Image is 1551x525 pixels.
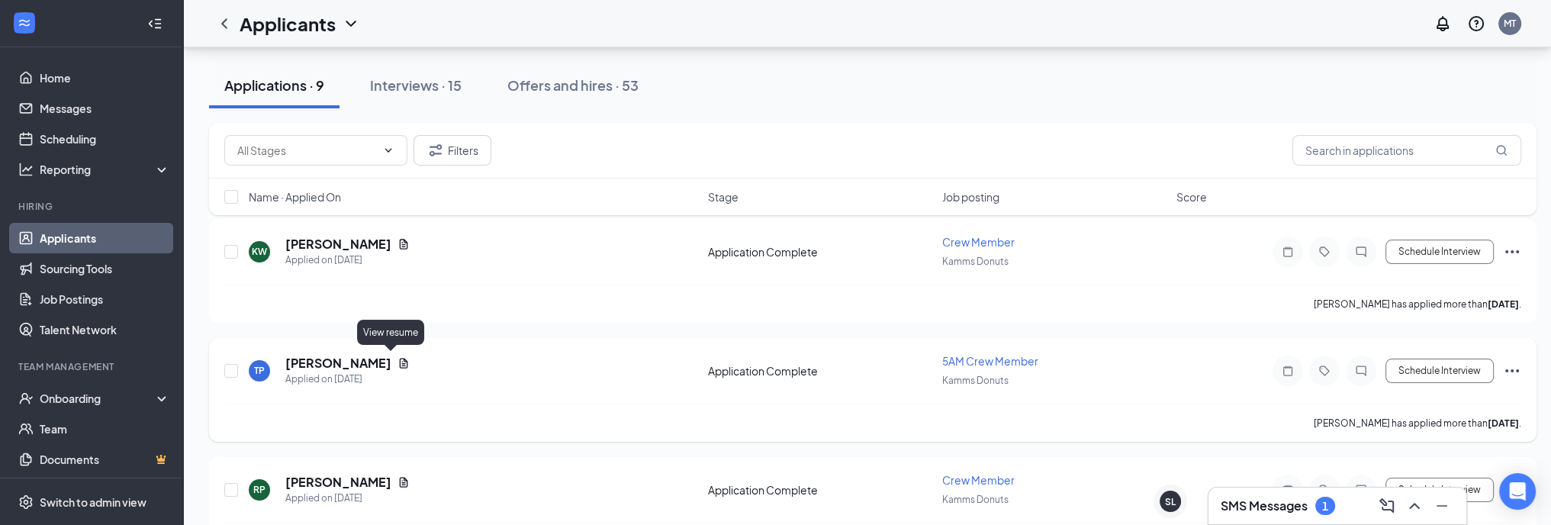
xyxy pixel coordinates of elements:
h5: [PERSON_NAME] [285,355,391,372]
svg: WorkstreamLogo [17,15,32,31]
div: Switch to admin view [40,494,146,510]
span: 5AM Crew Member [942,354,1038,368]
svg: ChatInactive [1352,484,1370,496]
div: Applied on [DATE] [285,372,410,387]
svg: Tag [1315,246,1334,258]
svg: Ellipses [1503,243,1521,261]
svg: Settings [18,494,34,510]
span: Kamms Donuts [942,256,1009,267]
p: [PERSON_NAME] has applied more than . [1314,417,1521,430]
span: Crew Member [942,235,1015,249]
span: Crew Member [942,473,1015,487]
input: Search in applications [1292,135,1521,166]
div: RP [253,483,265,496]
svg: Filter [426,141,445,159]
div: Hiring [18,200,167,213]
svg: MagnifyingGlass [1495,144,1508,156]
div: MT [1504,17,1516,30]
button: ComposeMessage [1375,494,1399,518]
h3: SMS Messages [1221,498,1308,514]
p: [PERSON_NAME] has applied more than . [1314,298,1521,311]
div: Application Complete [708,244,933,259]
button: Schedule Interview [1385,359,1494,383]
span: Kamms Donuts [942,375,1009,386]
svg: UserCheck [18,391,34,406]
svg: Ellipses [1503,362,1521,380]
h5: [PERSON_NAME] [285,474,391,491]
button: ChevronUp [1402,494,1427,518]
span: Name · Applied On [249,189,341,205]
div: View resume [357,320,424,345]
a: Talent Network [40,314,170,345]
input: All Stages [237,142,376,159]
svg: ComposeMessage [1378,497,1396,515]
div: Team Management [18,360,167,373]
span: Score [1176,189,1207,205]
a: Job Postings [40,284,170,314]
svg: Tag [1315,484,1334,496]
div: Applied on [DATE] [285,253,410,268]
div: SL [1165,495,1176,508]
a: Home [40,63,170,93]
div: Application Complete [708,482,933,498]
b: [DATE] [1488,298,1519,310]
svg: Note [1279,365,1297,377]
div: KW [252,245,267,258]
svg: Collapse [147,16,163,31]
span: Job posting [942,189,999,205]
svg: Notifications [1434,14,1452,33]
span: Kamms Donuts [942,494,1009,505]
div: Open Intercom Messenger [1499,473,1536,510]
svg: Analysis [18,162,34,177]
div: Applications · 9 [224,76,324,95]
div: Offers and hires · 53 [507,76,639,95]
svg: ChevronLeft [215,14,233,33]
div: Reporting [40,162,171,177]
b: [DATE] [1488,417,1519,429]
a: Messages [40,93,170,124]
svg: Note [1279,484,1297,496]
div: Application Complete [708,363,933,378]
button: Filter Filters [413,135,491,166]
a: Scheduling [40,124,170,154]
a: Team [40,414,170,444]
h5: [PERSON_NAME] [285,236,391,253]
svg: ChevronUp [1405,497,1424,515]
svg: Minimize [1433,497,1451,515]
a: Sourcing Tools [40,253,170,284]
svg: QuestionInfo [1467,14,1485,33]
button: Schedule Interview [1385,478,1494,502]
a: DocumentsCrown [40,444,170,475]
span: Stage [708,189,738,205]
a: Applicants [40,223,170,253]
button: Minimize [1430,494,1454,518]
svg: Note [1279,246,1297,258]
div: Interviews · 15 [370,76,462,95]
svg: Document [397,357,410,369]
button: Schedule Interview [1385,240,1494,264]
svg: ChatInactive [1352,365,1370,377]
svg: ChevronDown [382,144,394,156]
h1: Applicants [240,11,336,37]
svg: ChevronDown [342,14,360,33]
div: 1 [1322,500,1328,513]
svg: ChatInactive [1352,246,1370,258]
div: Applied on [DATE] [285,491,410,506]
div: Onboarding [40,391,157,406]
div: TP [254,364,265,377]
svg: Tag [1315,365,1334,377]
svg: Document [397,238,410,250]
svg: Document [397,476,410,488]
a: SurveysCrown [40,475,170,505]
